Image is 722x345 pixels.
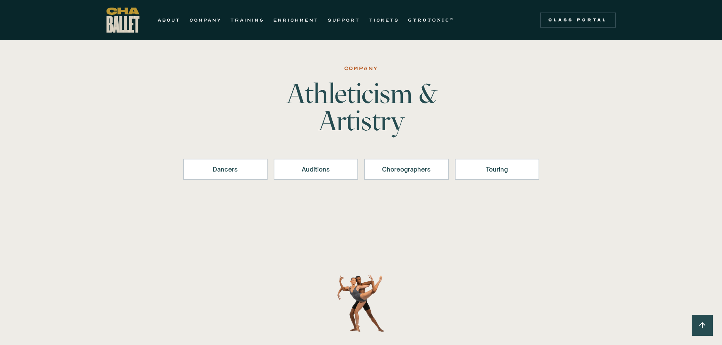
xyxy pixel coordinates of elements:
[545,17,611,23] div: Class Portal
[158,16,180,25] a: ABOUT
[183,159,268,180] a: Dancers
[193,165,258,174] div: Dancers
[344,64,378,73] div: Company
[328,16,360,25] a: SUPPORT
[190,16,221,25] a: COMPANY
[273,16,319,25] a: ENRICHMENT
[455,159,539,180] a: Touring
[408,16,454,25] a: GYROTONIC®
[283,165,348,174] div: Auditions
[364,159,449,180] a: Choreographers
[540,12,616,28] a: Class Portal
[374,165,439,174] div: Choreographers
[408,17,450,23] strong: GYROTONIC
[230,16,264,25] a: TRAINING
[450,17,454,21] sup: ®
[465,165,529,174] div: Touring
[369,16,399,25] a: TICKETS
[274,159,358,180] a: Auditions
[106,8,139,33] a: home
[243,80,479,134] h1: Athleticism & Artistry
